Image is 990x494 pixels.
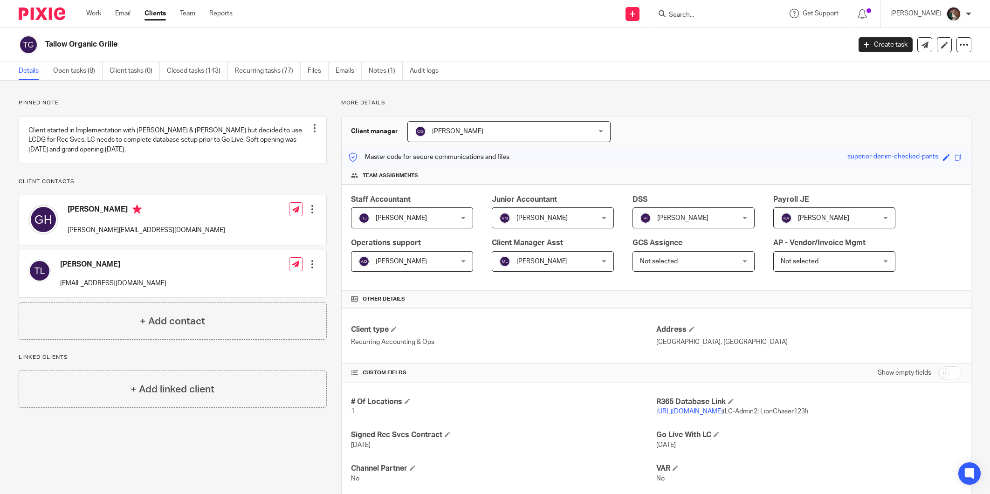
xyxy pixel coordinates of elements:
[19,99,327,107] p: Pinned note
[351,239,421,247] span: Operations support
[351,408,355,415] span: 1
[349,152,509,162] p: Master code for secure communications and files
[28,205,58,234] img: svg%3E
[432,128,483,135] span: [PERSON_NAME]
[656,408,808,415] span: (LC-Admin2: LionChaser123!)
[308,62,329,80] a: Files
[492,239,563,247] span: Client Manager Asst
[19,354,327,361] p: Linked clients
[144,9,166,18] a: Clients
[351,369,656,377] h4: CUSTOM FIELDS
[351,196,411,203] span: Staff Accountant
[351,397,656,407] h4: # Of Locations
[110,62,160,80] a: Client tasks (0)
[376,258,427,265] span: [PERSON_NAME]
[847,152,938,163] div: superior-denim-checked-pants
[131,382,214,397] h4: + Add linked client
[60,260,166,269] h4: [PERSON_NAME]
[19,35,38,55] img: svg%3E
[19,62,46,80] a: Details
[781,213,792,224] img: svg%3E
[773,196,809,203] span: Payroll JE
[358,256,370,267] img: svg%3E
[859,37,913,52] a: Create task
[656,408,723,415] a: [URL][DOMAIN_NAME]
[363,172,418,179] span: Team assignments
[363,295,405,303] span: Other details
[656,442,676,448] span: [DATE]
[68,226,225,235] p: [PERSON_NAME][EMAIL_ADDRESS][DOMAIN_NAME]
[516,258,568,265] span: [PERSON_NAME]
[53,62,103,80] a: Open tasks (8)
[358,213,370,224] img: svg%3E
[180,9,195,18] a: Team
[640,213,651,224] img: svg%3E
[499,256,510,267] img: svg%3E
[657,215,708,221] span: [PERSON_NAME]
[351,464,656,473] h4: Channel Partner
[369,62,403,80] a: Notes (1)
[668,11,752,20] input: Search
[415,126,426,137] img: svg%3E
[376,215,427,221] span: [PERSON_NAME]
[773,239,866,247] span: AP - Vendor/Invoice Mgmt
[351,325,656,335] h4: Client type
[19,178,327,185] p: Client contacts
[656,475,665,482] span: No
[351,430,656,440] h4: Signed Rec Svcs Contract
[351,337,656,347] p: Recurring Accounting & Ops
[946,7,961,21] img: Profile%20picture%20JUS.JPG
[803,10,839,17] span: Get Support
[492,196,557,203] span: Junior Accountant
[781,258,818,265] span: Not selected
[640,258,678,265] span: Not selected
[28,260,51,282] img: svg%3E
[115,9,131,18] a: Email
[878,368,931,377] label: Show empty fields
[351,127,398,136] h3: Client manager
[410,62,446,80] a: Audit logs
[235,62,301,80] a: Recurring tasks (77)
[351,475,359,482] span: No
[632,239,682,247] span: GCS Assignee
[167,62,228,80] a: Closed tasks (143)
[19,7,65,20] img: Pixie
[132,205,142,214] i: Primary
[209,9,233,18] a: Reports
[60,279,166,288] p: [EMAIL_ADDRESS][DOMAIN_NAME]
[86,9,101,18] a: Work
[656,325,962,335] h4: Address
[516,215,568,221] span: [PERSON_NAME]
[45,40,685,49] h2: Tallow Organic Grille
[656,337,962,347] p: [GEOGRAPHIC_DATA], [GEOGRAPHIC_DATA]
[798,215,849,221] span: [PERSON_NAME]
[341,99,971,107] p: More details
[336,62,362,80] a: Emails
[140,314,205,329] h4: + Add contact
[632,196,647,203] span: DSS
[351,442,371,448] span: [DATE]
[656,397,962,407] h4: R365 Database Link
[499,213,510,224] img: svg%3E
[656,464,962,473] h4: VAR
[656,430,962,440] h4: Go Live With LC
[68,205,225,216] h4: [PERSON_NAME]
[890,9,942,18] p: [PERSON_NAME]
